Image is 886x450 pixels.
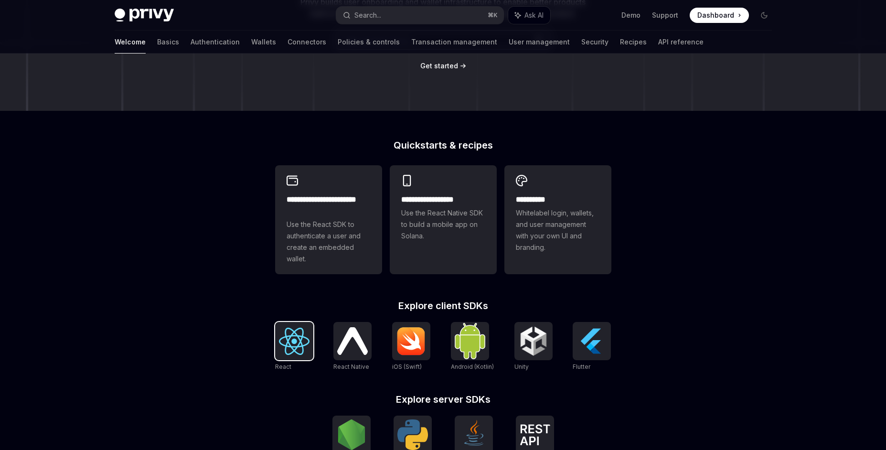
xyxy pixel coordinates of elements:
span: React [275,363,291,370]
a: iOS (Swift)iOS (Swift) [392,322,430,372]
img: React Native [337,327,368,354]
img: Android (Kotlin) [455,323,485,359]
a: **** *****Whitelabel login, wallets, and user management with your own UI and branding. [504,165,611,274]
a: Demo [621,11,640,20]
span: iOS (Swift) [392,363,422,370]
img: NodeJS [336,419,367,450]
span: Whitelabel login, wallets, and user management with your own UI and branding. [516,207,600,253]
span: Get started [420,62,458,70]
a: Dashboard [690,8,749,23]
img: iOS (Swift) [396,327,427,355]
a: Policies & controls [338,31,400,54]
a: Transaction management [411,31,497,54]
span: Use the React SDK to authenticate a user and create an embedded wallet. [287,219,371,265]
h2: Quickstarts & recipes [275,140,611,150]
a: FlutterFlutter [573,322,611,372]
div: Search... [354,10,381,21]
a: ReactReact [275,322,313,372]
a: Security [581,31,608,54]
a: UnityUnity [514,322,553,372]
img: Flutter [576,326,607,356]
h2: Explore server SDKs [275,395,611,404]
a: Recipes [620,31,647,54]
span: Use the React Native SDK to build a mobile app on Solana. [401,207,485,242]
span: Unity [514,363,529,370]
button: Search...⌘K [336,7,503,24]
h2: Explore client SDKs [275,301,611,311]
img: React [279,328,310,355]
a: Basics [157,31,179,54]
a: Connectors [288,31,326,54]
span: Android (Kotlin) [451,363,494,370]
img: Python [397,419,428,450]
span: Dashboard [697,11,734,20]
a: Android (Kotlin)Android (Kotlin) [451,322,494,372]
span: React Native [333,363,369,370]
a: API reference [658,31,704,54]
a: Get started [420,61,458,71]
a: Authentication [191,31,240,54]
a: **** **** **** ***Use the React Native SDK to build a mobile app on Solana. [390,165,497,274]
a: Wallets [251,31,276,54]
button: Toggle dark mode [757,8,772,23]
span: Flutter [573,363,590,370]
a: User management [509,31,570,54]
button: Ask AI [508,7,550,24]
img: Unity [518,326,549,356]
a: Welcome [115,31,146,54]
a: Support [652,11,678,20]
img: REST API [520,424,550,445]
img: dark logo [115,9,174,22]
a: React NativeReact Native [333,322,372,372]
span: Ask AI [524,11,544,20]
span: ⌘ K [488,11,498,19]
img: Java [459,419,489,450]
